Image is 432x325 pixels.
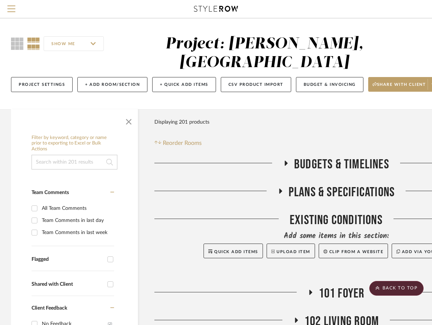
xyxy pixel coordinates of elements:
div: Team Comments in last week [42,227,112,238]
h6: Filter by keyword, category or name prior to exporting to Excel or Bulk Actions [32,135,117,152]
button: Close [121,113,136,128]
button: Quick Add Items [204,244,263,258]
span: Team Comments [32,190,69,195]
button: + Add Room/Section [77,77,147,92]
input: Search within 201 results [32,155,117,169]
div: All Team Comments [42,202,112,214]
span: Quick Add Items [214,250,258,254]
span: Budgets & Timelines [294,157,389,172]
span: Share with client [373,82,426,93]
div: Team Comments in last day [42,215,112,226]
button: Reorder Rooms [154,139,202,147]
button: Clip from a website [319,244,388,258]
div: Shared with Client [32,281,104,288]
span: Client Feedback [32,306,67,311]
div: Flagged [32,256,104,263]
button: CSV Product Import [221,77,291,92]
button: Project Settings [11,77,73,92]
button: + Quick Add Items [152,77,216,92]
scroll-to-top-button: BACK TO TOP [369,281,424,296]
span: Plans & Specifications [289,185,395,200]
button: Upload Item [267,244,315,258]
div: Displaying 201 products [154,115,209,129]
span: 101 Foyer [319,286,365,302]
button: Budget & Invoicing [296,77,363,92]
div: Project: [PERSON_NAME], [GEOGRAPHIC_DATA] [165,36,363,70]
span: Reorder Rooms [163,139,202,147]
